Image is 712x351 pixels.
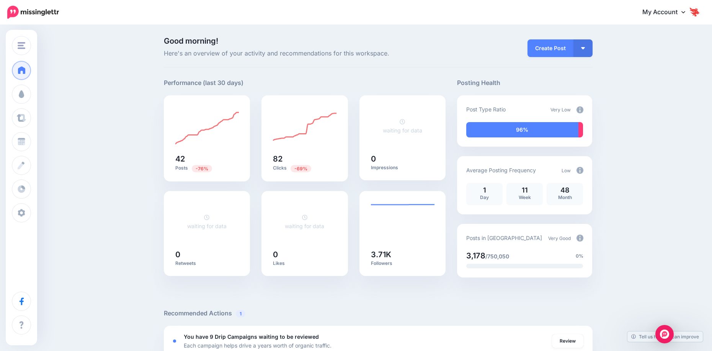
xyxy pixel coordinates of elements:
span: Very Low [550,107,571,113]
a: waiting for data [187,214,227,229]
img: info-circle-grey.png [576,235,583,242]
h5: Performance (last 30 days) [164,78,243,88]
span: Low [562,168,571,173]
p: Post Type Ratio [466,105,506,114]
div: Open Intercom Messenger [655,325,674,343]
h5: 82 [273,155,336,163]
a: waiting for data [383,118,422,134]
a: waiting for data [285,214,324,229]
p: 1 [470,187,499,194]
a: Tell us how we can improve [627,331,703,342]
img: info-circle-grey.png [576,106,583,113]
span: /750,050 [485,253,509,260]
a: My Account [635,3,701,22]
div: 96% of your posts in the last 30 days have been from Drip Campaigns [466,122,578,137]
a: Create Post [527,39,573,57]
p: Clicks [273,165,336,172]
img: menu.png [18,42,25,49]
p: Likes [273,260,336,266]
span: Month [558,194,572,200]
div: 4% of your posts in the last 30 days have been from Curated content [578,122,583,137]
p: 48 [550,187,579,194]
p: Retweets [175,260,239,266]
span: Very Good [548,235,571,241]
div: <div class='status-dot small red margin-right'></div>Error [173,340,176,343]
h5: 0 [371,155,434,163]
span: Previous period: 263 [291,165,311,172]
img: Missinglettr [7,6,59,19]
p: 11 [510,187,539,194]
b: You have 9 Drip Campaigns waiting to be reviewed [184,333,319,340]
span: 1 [236,310,245,317]
p: Posts in [GEOGRAPHIC_DATA] [466,233,542,242]
span: 0% [576,252,583,260]
h5: 3.71K [371,251,434,258]
span: 3,178 [466,251,485,260]
h5: Posting Health [457,78,592,88]
p: Posts [175,165,239,172]
span: Here's an overview of your activity and recommendations for this workspace. [164,49,446,59]
h5: Recommended Actions [164,309,593,318]
span: Good morning! [164,36,218,46]
span: Day [480,194,489,200]
p: Followers [371,260,434,266]
img: arrow-down-white.png [581,47,585,49]
p: Average Posting Frequency [466,166,536,175]
a: Review [552,334,583,348]
h5: 0 [175,251,239,258]
h5: 42 [175,155,239,163]
span: Week [519,194,531,200]
span: Previous period: 177 [192,165,212,172]
p: Each campaign helps drive a years worth of organic traffic. [184,341,332,350]
h5: 0 [273,251,336,258]
img: info-circle-grey.png [576,167,583,174]
p: Impressions [371,165,434,171]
